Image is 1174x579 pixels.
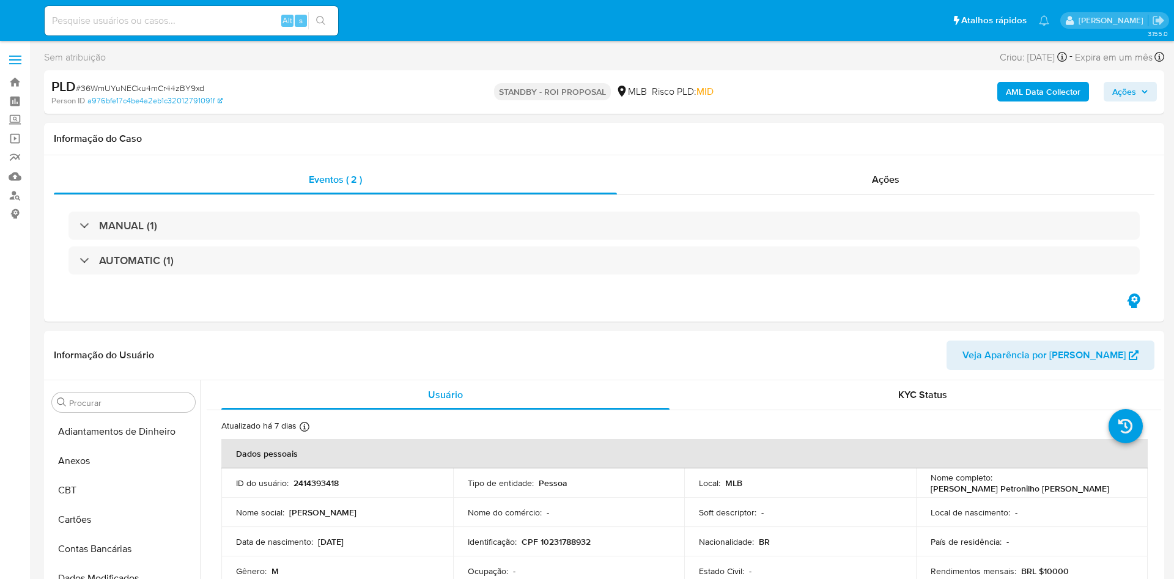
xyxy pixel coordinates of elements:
p: Tipo de entidade : [468,478,534,489]
a: a976bfe17c4be4a2eb1c32012791091f [87,95,223,106]
p: STANDBY - ROI PROPOSAL [494,83,611,100]
p: BRL $10000 [1021,566,1069,577]
span: MID [696,84,714,98]
h1: Informação do Caso [54,133,1154,145]
b: AML Data Collector [1006,82,1080,101]
p: [DATE] [318,536,344,547]
p: [PERSON_NAME] [289,507,356,518]
a: Notificações [1039,15,1049,26]
button: Contas Bancárias [47,534,200,564]
p: yngrid.fernandes@mercadolivre.com [1079,15,1148,26]
input: Pesquise usuários ou casos... [45,13,338,29]
span: - [1069,49,1072,65]
h3: AUTOMATIC (1) [99,254,174,267]
span: s [299,15,303,26]
span: Alt [282,15,292,26]
button: CBT [47,476,200,505]
button: Veja Aparência por [PERSON_NAME] [947,341,1154,370]
p: Nome social : [236,507,284,518]
span: Sem atribuição [44,51,106,64]
button: Adiantamentos de Dinheiro [47,417,200,446]
p: M [271,566,279,577]
p: - [1015,507,1017,518]
p: - [1006,536,1009,547]
div: AUTOMATIC (1) [68,246,1140,275]
h1: Informação do Usuário [54,349,154,361]
p: Ocupação : [468,566,508,577]
p: País de residência : [931,536,1002,547]
p: BR [759,536,770,547]
button: Anexos [47,446,200,476]
button: Procurar [57,397,67,407]
b: Person ID [51,95,85,106]
b: PLD [51,76,76,96]
p: - [761,507,764,518]
button: Cartões [47,505,200,534]
span: Expira em um mês [1075,51,1153,64]
p: [PERSON_NAME] Petronilho [PERSON_NAME] [931,483,1109,494]
p: ID do usuário : [236,478,289,489]
p: Soft descriptor : [699,507,756,518]
div: Criou: [DATE] [1000,49,1067,65]
span: Risco PLD: [652,85,714,98]
p: MLB [725,478,742,489]
input: Procurar [69,397,190,408]
button: search-icon [308,12,333,29]
p: - [547,507,549,518]
p: CPF 10231788932 [522,536,591,547]
span: Eventos ( 2 ) [309,172,362,186]
span: # 36WmUYuNECku4mCr44zBY9xd [76,82,204,94]
p: Identificação : [468,536,517,547]
p: Nome do comércio : [468,507,542,518]
p: Nome completo : [931,472,992,483]
span: Ações [1112,82,1136,101]
button: Ações [1104,82,1157,101]
span: KYC Status [898,388,947,402]
p: Data de nascimento : [236,536,313,547]
p: Local de nascimento : [931,507,1010,518]
p: Pessoa [539,478,567,489]
p: - [513,566,515,577]
span: Atalhos rápidos [961,14,1027,27]
p: Atualizado há 7 dias [221,420,297,432]
th: Dados pessoais [221,439,1148,468]
p: Rendimentos mensais : [931,566,1016,577]
span: Ações [872,172,899,186]
p: Local : [699,478,720,489]
div: MANUAL (1) [68,212,1140,240]
span: Usuário [428,388,463,402]
p: - [749,566,751,577]
p: Gênero : [236,566,267,577]
button: AML Data Collector [997,82,1089,101]
p: 2414393418 [293,478,339,489]
p: Nacionalidade : [699,536,754,547]
a: Sair [1152,14,1165,27]
span: Veja Aparência por [PERSON_NAME] [962,341,1126,370]
h3: MANUAL (1) [99,219,157,232]
div: MLB [616,85,647,98]
p: Estado Civil : [699,566,744,577]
